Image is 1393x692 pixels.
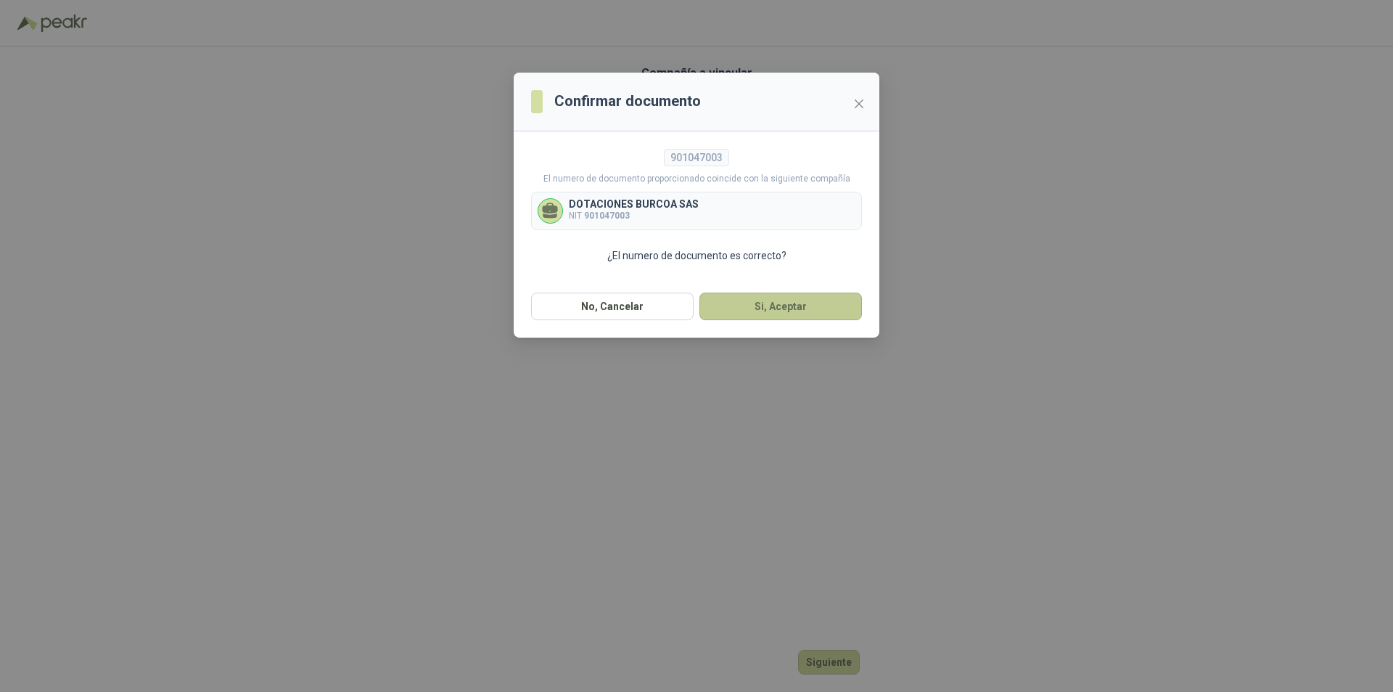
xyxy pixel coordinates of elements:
p: DOTACIONES BURCOA SAS [569,199,699,209]
button: Si, Aceptar [699,293,862,320]
b: 901047003 [584,211,630,221]
h3: Confirmar documento [554,90,701,113]
p: ¿El numero de documento es correcto? [531,248,862,264]
p: NIT [569,209,699,223]
button: No, Cancelar [531,293,694,320]
button: Close [847,92,871,115]
div: 901047003 [664,149,729,166]
span: close [853,98,865,110]
p: El numero de documento proporcionado coincide con la siguiente compañía [531,172,862,186]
